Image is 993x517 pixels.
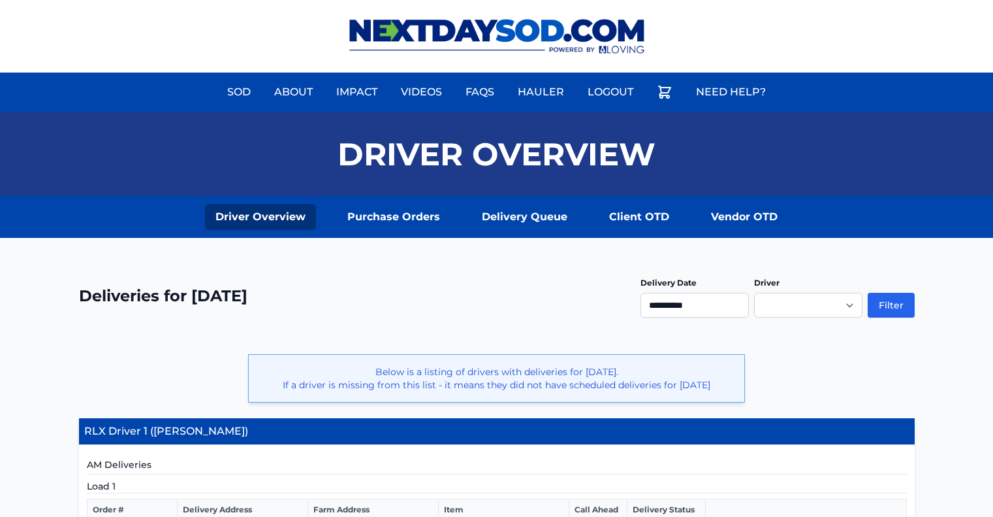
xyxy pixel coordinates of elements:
[580,76,641,108] a: Logout
[205,204,316,230] a: Driver Overview
[868,293,915,318] button: Filter
[87,480,907,493] h5: Load 1
[259,365,734,392] p: Below is a listing of drivers with deliveries for [DATE]. If a driver is missing from this list -...
[754,278,780,288] label: Driver
[87,458,907,475] h5: AM Deliveries
[79,418,915,445] h4: RLX Driver 1 ([PERSON_NAME])
[701,204,788,230] a: Vendor OTD
[219,76,259,108] a: Sod
[337,204,450,230] a: Purchase Orders
[266,76,321,108] a: About
[393,76,450,108] a: Videos
[471,204,578,230] a: Delivery Queue
[79,286,247,307] h2: Deliveries for [DATE]
[328,76,385,108] a: Impact
[510,76,572,108] a: Hauler
[599,204,680,230] a: Client OTD
[338,139,655,170] h1: Driver Overview
[688,76,774,108] a: Need Help?
[640,278,697,288] label: Delivery Date
[458,76,502,108] a: FAQs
